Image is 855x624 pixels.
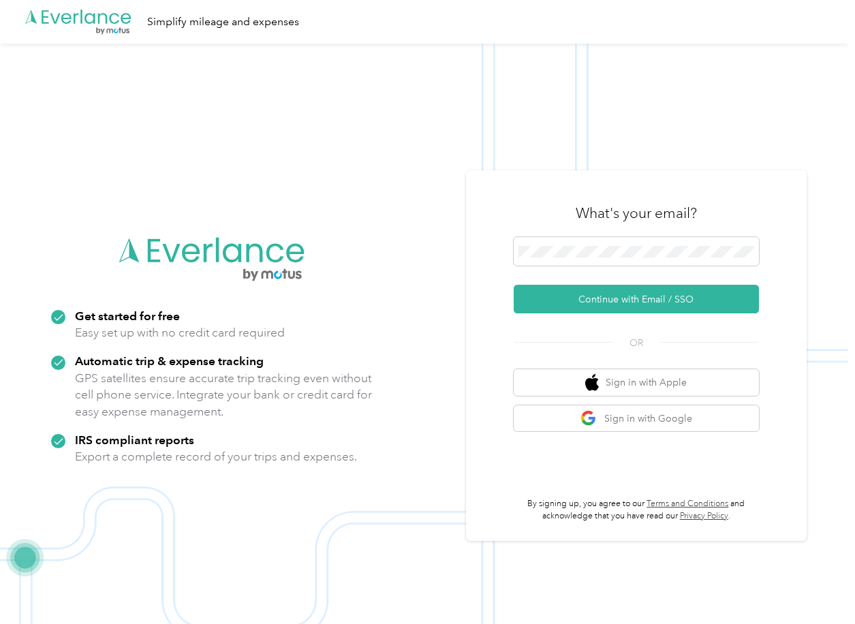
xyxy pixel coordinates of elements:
[514,285,759,313] button: Continue with Email / SSO
[147,14,299,31] div: Simplify mileage and expenses
[75,433,194,447] strong: IRS compliant reports
[75,370,373,420] p: GPS satellites ensure accurate trip tracking even without cell phone service. Integrate your bank...
[580,410,597,427] img: google logo
[576,204,697,223] h3: What's your email?
[514,498,759,522] p: By signing up, you agree to our and acknowledge that you have read our .
[75,324,285,341] p: Easy set up with no credit card required
[75,309,180,323] strong: Get started for free
[514,369,759,396] button: apple logoSign in with Apple
[514,405,759,432] button: google logoSign in with Google
[680,511,728,521] a: Privacy Policy
[585,374,599,391] img: apple logo
[75,354,264,368] strong: Automatic trip & expense tracking
[779,548,855,624] iframe: Everlance-gr Chat Button Frame
[75,448,357,465] p: Export a complete record of your trips and expenses.
[647,499,728,509] a: Terms and Conditions
[612,336,660,350] span: OR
